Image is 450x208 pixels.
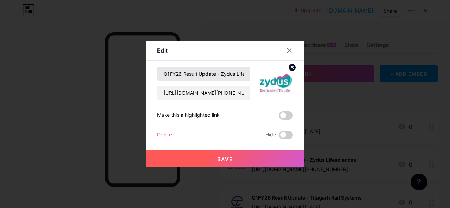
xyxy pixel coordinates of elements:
[157,46,168,55] div: Edit
[259,66,293,100] img: link_thumbnail
[217,156,233,162] span: Save
[157,131,172,139] div: Delete
[265,131,276,139] span: Hide
[157,86,250,100] input: URL
[157,111,220,120] div: Make this a highlighted link
[157,67,250,81] input: Title
[146,150,304,167] button: Save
